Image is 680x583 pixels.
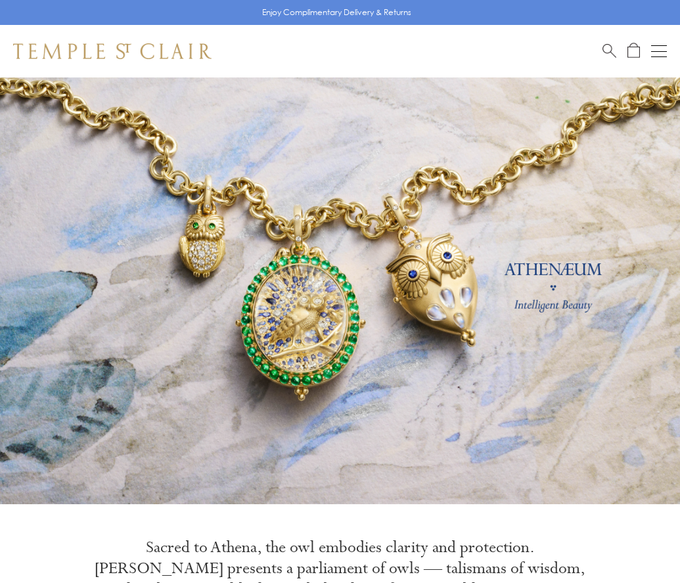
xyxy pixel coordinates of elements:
img: Temple St. Clair [13,43,212,59]
a: Search [602,43,616,59]
p: Enjoy Complimentary Delivery & Returns [262,6,411,19]
a: Open Shopping Bag [627,43,640,59]
button: Open navigation [651,43,667,59]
